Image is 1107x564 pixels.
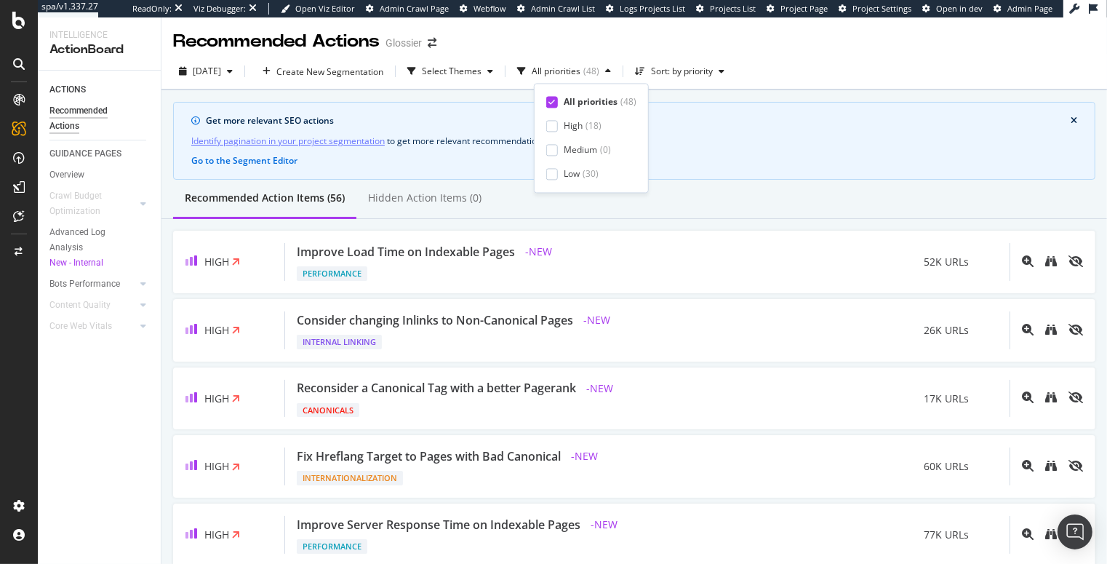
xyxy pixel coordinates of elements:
a: Open Viz Editor [281,3,355,15]
span: Open Viz Editor [295,3,355,14]
a: Recommended Actions [49,103,151,134]
span: - NEW [582,380,618,397]
div: Internationalization [297,471,403,485]
div: eye-slash [1068,255,1083,267]
div: Bots Performance [49,277,120,292]
div: Canonicals [297,403,359,418]
a: Advanced Log AnalysisNew - Internal [49,225,151,271]
a: Content Quality [49,298,136,313]
span: Webflow [473,3,506,14]
div: magnifying-glass-plus [1022,392,1034,403]
span: High [204,459,229,473]
div: Advanced Log Analysis [49,225,137,271]
a: binoculars [1045,461,1057,473]
span: High [204,323,229,337]
a: binoculars [1045,256,1057,269]
div: binoculars [1045,324,1057,335]
a: Projects List [696,3,756,15]
div: Open Intercom Messenger [1058,515,1092,549]
div: Select Themes [422,67,481,76]
div: Sort: by priority [651,67,713,76]
div: ( 30 ) [583,168,599,180]
button: [DATE] [173,60,239,83]
a: Webflow [460,3,506,15]
div: eye-slash [1068,324,1083,335]
span: - NEW [521,243,556,261]
a: Admin Crawl List [517,3,595,15]
div: Recommended Action Items (56) [185,191,345,205]
div: Reconsider a Canonical Tag with a better Pagerank [297,380,576,397]
div: Improve Server Response Time on Indexable Pages [297,517,580,533]
div: Get more relevant SEO actions [206,114,1071,127]
span: Project Settings [852,3,911,14]
a: binoculars [1045,325,1057,337]
div: Glossier [385,36,422,50]
span: Projects List [710,3,756,14]
div: Internal Linking [297,335,382,349]
span: Admin Crawl Page [380,3,449,14]
span: - NEW [579,311,615,329]
div: arrow-right-arrow-left [428,38,436,48]
span: Admin Crawl List [531,3,595,14]
div: Fix Hreflang Target to Pages with Bad Canonical [297,448,561,465]
div: to get more relevant recommendations . [191,133,1077,148]
span: - NEW [567,448,602,465]
div: ACTIONS [49,82,86,98]
div: Intelligence [49,29,149,41]
div: Medium [564,144,597,156]
div: Recommended Actions [173,29,380,54]
div: eye-slash [1068,460,1083,472]
span: High [204,255,229,269]
span: 52K URLs [924,255,969,269]
div: Performance [297,539,367,554]
span: High [204,392,229,405]
a: ACTIONS [49,82,151,98]
div: Core Web Vitals [49,319,112,334]
a: binoculars [1045,392,1057,405]
a: Admin Page [994,3,1052,15]
div: Low [564,168,580,180]
div: Viz Debugger: [193,3,246,15]
div: Consider changing Inlinks to Non-Canonical Pages [297,312,573,329]
div: ( 0 ) [600,144,611,156]
div: All priorities [564,95,618,108]
div: binoculars [1045,392,1057,403]
a: Admin Crawl Page [366,3,449,15]
button: Sort: by priority [629,60,730,83]
span: 26K URLs [924,323,969,338]
div: Performance [297,266,367,281]
div: Improve Load Time on Indexable Pages [297,244,515,261]
button: All priorities(48) [511,60,617,83]
div: Recommended Actions [49,103,137,134]
div: ( 48 ) [620,95,636,108]
div: Overview [49,167,84,183]
a: Project Page [767,3,828,15]
button: Select Themes [401,60,499,83]
a: Bots Performance [49,277,136,292]
span: Project Page [780,3,828,14]
span: 60K URLs [924,459,969,474]
span: 2025 Sep. 8th [193,65,221,77]
span: - NEW [586,516,622,533]
div: magnifying-glass-plus [1022,460,1034,472]
a: Project Settings [839,3,911,15]
button: Create New Segmentation [251,60,389,83]
div: ActionBoard [49,41,149,58]
div: Create New Segmentation [276,65,383,78]
a: Crawl Budget Optimization [49,188,136,219]
div: ( 48 ) [583,67,599,76]
a: Core Web Vitals [49,319,136,334]
div: eye-slash [1068,392,1083,403]
span: High [204,528,229,541]
div: magnifying-glass-plus [1022,324,1034,335]
div: magnifying-glass-plus [1022,255,1034,267]
a: Identify pagination in your project segmentation [191,133,385,148]
div: GUIDANCE PAGES [49,146,121,162]
span: Logs Projects List [620,3,685,14]
div: ReadOnly: [132,3,172,15]
div: binoculars [1045,528,1057,540]
span: 17K URLs [924,392,969,406]
span: 77K URLs [924,528,969,542]
button: Go to the Segment Editor [191,154,297,167]
div: info banner [173,102,1095,180]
